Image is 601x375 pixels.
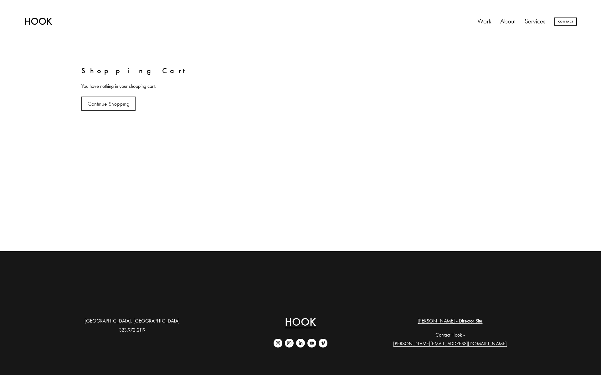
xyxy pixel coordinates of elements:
[319,339,327,347] a: Vimeo
[393,339,507,348] a: [PERSON_NAME][EMAIL_ADDRESS][DOMAIN_NAME]
[81,97,136,111] a: Continue Shopping
[477,15,491,28] a: Work
[296,339,305,347] a: LinkedIn
[525,15,545,28] a: Services
[554,17,577,26] a: Contact
[81,67,520,74] h2: Shopping Cart
[285,339,294,347] a: Instagram
[418,317,482,326] a: [PERSON_NAME] - Director Site
[81,317,183,335] p: [GEOGRAPHIC_DATA], [GEOGRAPHIC_DATA] 323.972.2119
[274,339,282,347] a: Instagram
[500,15,516,28] a: About
[307,339,316,347] a: YouTube
[285,317,316,328] a: HOOK
[24,15,52,27] a: HOOK
[81,83,520,90] p: You have nothing in your shopping cart.
[381,331,520,349] p: Contact Hook -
